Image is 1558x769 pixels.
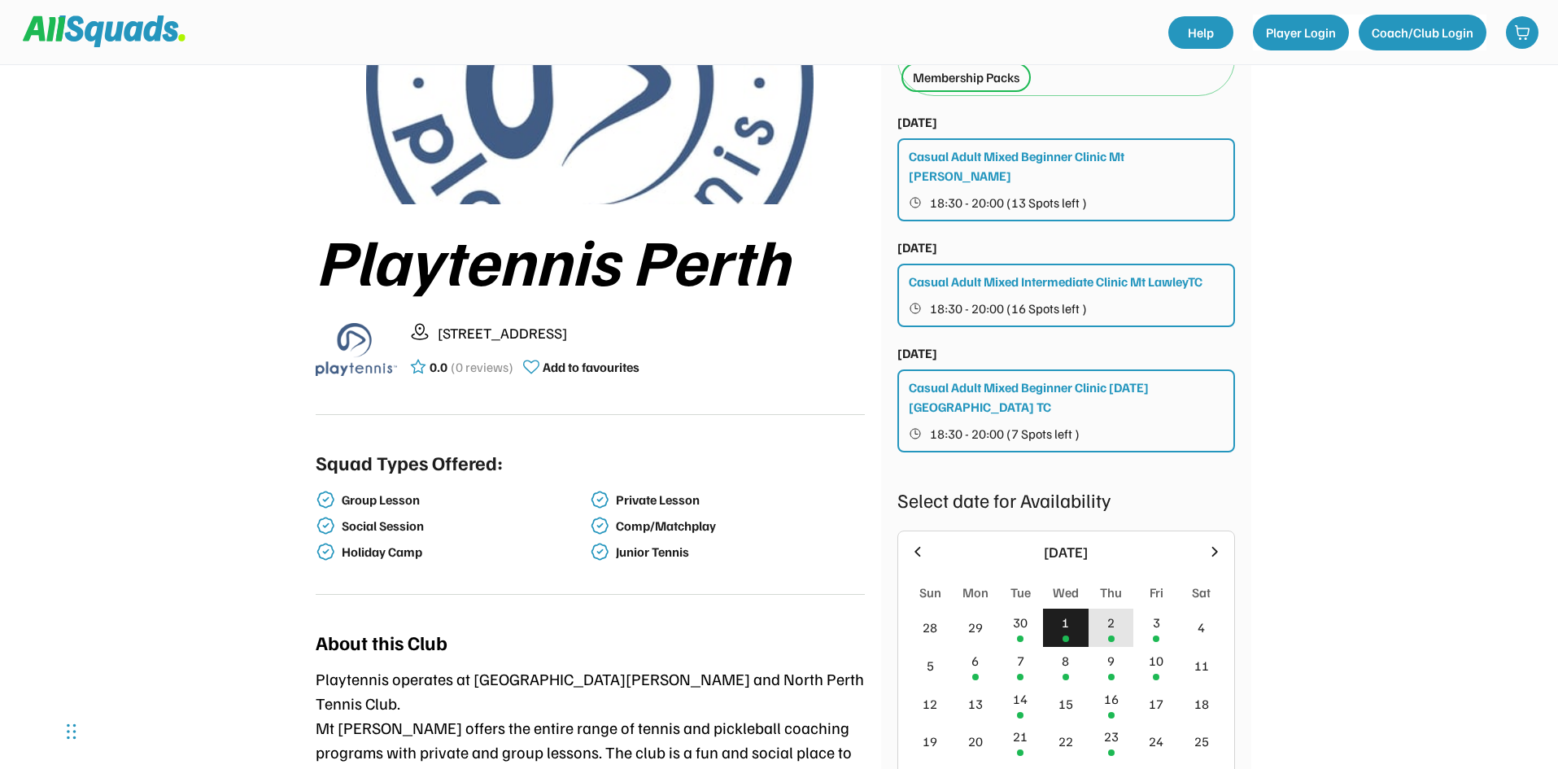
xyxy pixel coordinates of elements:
div: (0 reviews) [451,357,513,377]
div: 18 [1194,694,1209,714]
button: 18:30 - 20:00 (7 Spots left ) [909,423,1225,444]
span: 18:30 - 20:00 (16 Spots left ) [930,302,1087,315]
div: Thu [1100,583,1122,602]
div: 2 [1107,613,1115,632]
div: Membership Packs [913,68,1019,87]
div: 21 [1013,727,1028,746]
div: Fri [1150,583,1163,602]
img: check-verified-01.svg [590,542,609,561]
div: 22 [1058,732,1073,751]
div: 23 [1104,727,1119,746]
div: 19 [923,732,937,751]
div: Sat [1192,583,1211,602]
div: [STREET_ADDRESS] [438,322,865,344]
div: 8 [1062,651,1069,671]
div: 3 [1153,613,1160,632]
img: check-verified-01.svg [590,490,609,509]
div: [DATE] [897,238,937,257]
div: [DATE] [936,541,1197,563]
div: 30 [1013,613,1028,632]
div: 0.0 [430,357,447,377]
div: Holiday Camp [342,544,587,560]
div: Wed [1053,583,1079,602]
span: 18:30 - 20:00 (7 Spots left ) [930,427,1080,440]
div: 11 [1194,656,1209,675]
img: check-verified-01.svg [316,542,335,561]
img: shopping-cart-01%20%281%29.svg [1514,24,1530,41]
div: Sun [919,583,941,602]
div: [DATE] [897,112,937,132]
div: 7 [1017,651,1024,671]
div: About this Club [316,627,447,657]
div: 24 [1149,732,1163,751]
div: Select date for Availability [897,485,1235,514]
div: 14 [1013,689,1028,709]
button: Coach/Club Login [1359,15,1486,50]
div: 29 [968,618,983,637]
div: Private Lesson [616,492,862,508]
div: Group Lesson [342,492,587,508]
div: 28 [923,618,937,637]
button: Player Login [1253,15,1349,50]
button: 18:30 - 20:00 (13 Spots left ) [909,192,1225,213]
div: 10 [1149,651,1163,671]
img: Squad%20Logo.svg [23,15,185,46]
div: 1 [1062,613,1069,632]
div: Playtennis Perth [316,224,865,295]
div: Casual Adult Mixed Intermediate Clinic Mt LawleyTC [909,272,1202,291]
div: 15 [1058,694,1073,714]
div: 6 [971,651,979,671]
div: [DATE] [897,343,937,363]
div: 9 [1107,651,1115,671]
img: check-verified-01.svg [590,516,609,535]
div: 20 [968,732,983,751]
div: Casual Adult Mixed Beginner Clinic [DATE] [GEOGRAPHIC_DATA] TC [909,378,1225,417]
img: playtennis%20blue%20logo%201.png [316,308,397,390]
a: Help [1168,16,1233,49]
img: check-verified-01.svg [316,516,335,535]
div: 13 [968,694,983,714]
div: 25 [1194,732,1209,751]
div: 5 [927,656,934,675]
div: 12 [923,694,937,714]
div: Squad Types Offered: [316,448,503,477]
button: 18:30 - 20:00 (16 Spots left ) [909,298,1225,319]
div: Add to favourites [543,357,639,377]
div: Mon [962,583,988,602]
div: Tue [1010,583,1031,602]
div: Casual Adult Mixed Beginner Clinic Mt [PERSON_NAME] [909,146,1225,186]
div: 17 [1149,694,1163,714]
div: 16 [1104,689,1119,709]
span: 18:30 - 20:00 (13 Spots left ) [930,196,1087,209]
div: 4 [1198,618,1205,637]
div: Social Session [342,518,587,534]
div: Comp/Matchplay [616,518,862,534]
div: Junior Tennis [616,544,862,560]
img: check-verified-01.svg [316,490,335,509]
